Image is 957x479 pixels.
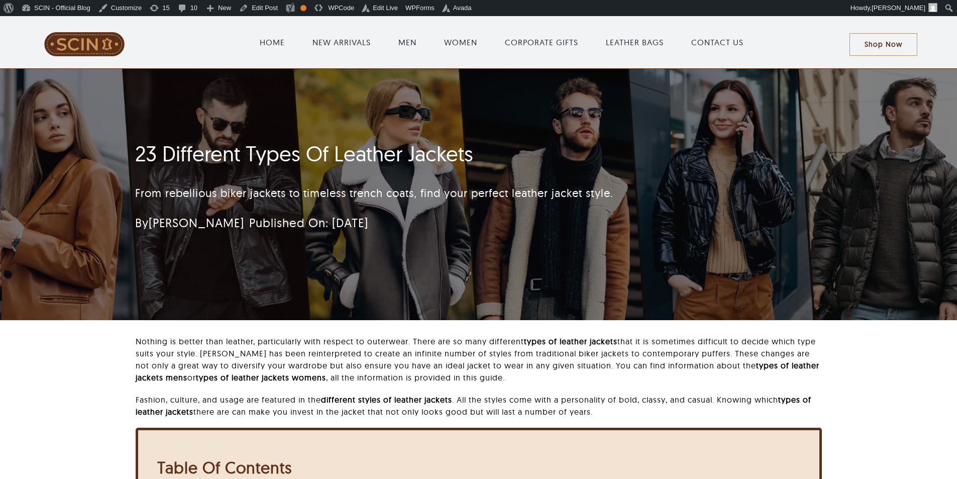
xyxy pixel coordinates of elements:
[865,40,902,49] span: Shop Now
[135,141,702,166] h1: 23 Different Types Of Leather Jackets
[312,36,371,48] a: NEW ARRIVALS
[136,335,822,384] p: Nothing is better than leather, particularly with respect to outerwear. There are so many differe...
[691,36,743,48] a: CONTACT US
[149,215,244,230] a: [PERSON_NAME]
[260,36,285,48] a: HOME
[135,215,244,230] span: By
[398,36,416,48] a: MEN
[157,457,292,477] b: Table Of Contents
[196,372,326,382] strong: types of leather jackets womens
[300,5,306,11] div: OK
[135,185,702,202] p: From rebellious biker jackets to timeless trench coats, find your perfect leather jacket style.
[524,336,617,346] strong: types of leather jackets
[849,33,917,56] a: Shop Now
[606,36,664,48] a: LEATHER BAGS
[872,4,925,12] span: [PERSON_NAME]
[505,36,578,48] a: CORPORATE GIFTS
[136,394,822,418] p: Fashion, culture, and usage are featured in the . All the styles come with a personality of bold,...
[444,36,477,48] a: WOMEN
[321,395,452,405] strong: different styles of leather jackets
[249,215,368,230] span: Published On: [DATE]
[154,26,849,58] nav: Main Menu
